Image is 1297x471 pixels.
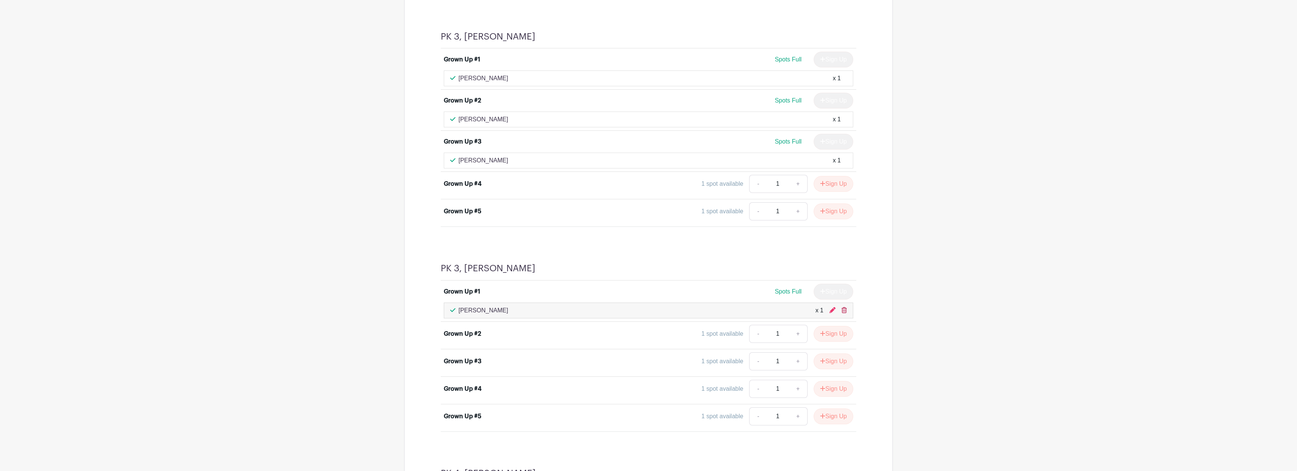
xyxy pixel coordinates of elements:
[444,287,480,296] div: Grown Up #1
[789,407,808,425] a: +
[789,325,808,343] a: +
[775,56,802,63] span: Spots Full
[749,175,767,193] a: -
[749,380,767,398] a: -
[833,156,841,165] div: x 1
[458,74,508,83] p: [PERSON_NAME]
[775,97,802,104] span: Spots Full
[833,115,841,124] div: x 1
[444,137,481,146] div: Grown Up #3
[701,384,743,393] div: 1 spot available
[833,74,841,83] div: x 1
[789,175,808,193] a: +
[749,202,767,220] a: -
[444,412,481,421] div: Grown Up #5
[458,306,508,315] p: [PERSON_NAME]
[814,381,853,397] button: Sign Up
[749,407,767,425] a: -
[749,352,767,370] a: -
[814,176,853,192] button: Sign Up
[789,380,808,398] a: +
[444,55,480,64] div: Grown Up #1
[701,179,743,188] div: 1 spot available
[775,288,802,295] span: Spots Full
[701,329,743,338] div: 1 spot available
[775,138,802,145] span: Spots Full
[444,384,481,393] div: Grown Up #4
[458,156,508,165] p: [PERSON_NAME]
[816,306,823,315] div: x 1
[444,357,481,366] div: Grown Up #3
[749,325,767,343] a: -
[814,408,853,424] button: Sign Up
[814,203,853,219] button: Sign Up
[814,353,853,369] button: Sign Up
[444,96,481,105] div: Grown Up #2
[441,263,535,274] h4: PK 3, [PERSON_NAME]
[701,412,743,421] div: 1 spot available
[444,329,481,338] div: Grown Up #2
[814,326,853,342] button: Sign Up
[701,357,743,366] div: 1 spot available
[458,115,508,124] p: [PERSON_NAME]
[444,179,481,188] div: Grown Up #4
[701,207,743,216] div: 1 spot available
[441,31,535,42] h4: PK 3, [PERSON_NAME]
[789,202,808,220] a: +
[444,207,481,216] div: Grown Up #5
[789,352,808,370] a: +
